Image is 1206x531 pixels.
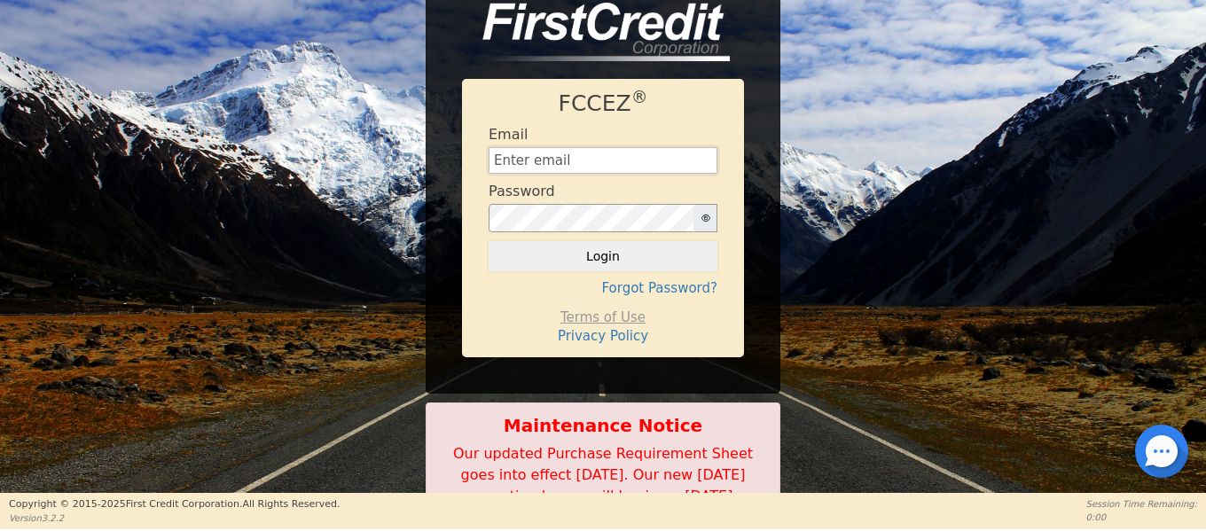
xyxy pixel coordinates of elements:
[453,445,753,504] span: Our updated Purchase Requirement Sheet goes into effect [DATE]. Our new [DATE] operating hours, w...
[489,183,555,199] h4: Password
[489,90,717,117] h1: FCCEZ
[462,3,730,61] img: logo-CMu_cnol.png
[1086,511,1197,524] p: 0:00
[435,412,771,439] b: Maintenance Notice
[489,204,694,232] input: password
[242,498,340,510] span: All Rights Reserved.
[489,328,717,344] h4: Privacy Policy
[489,241,717,271] button: Login
[9,511,340,525] p: Version 3.2.2
[489,147,717,174] input: Enter email
[489,126,528,143] h4: Email
[1086,497,1197,511] p: Session Time Remaining:
[489,280,717,296] h4: Forgot Password?
[9,497,340,512] p: Copyright © 2015- 2025 First Credit Corporation.
[489,309,717,325] h4: Terms of Use
[631,88,648,106] sup: ®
